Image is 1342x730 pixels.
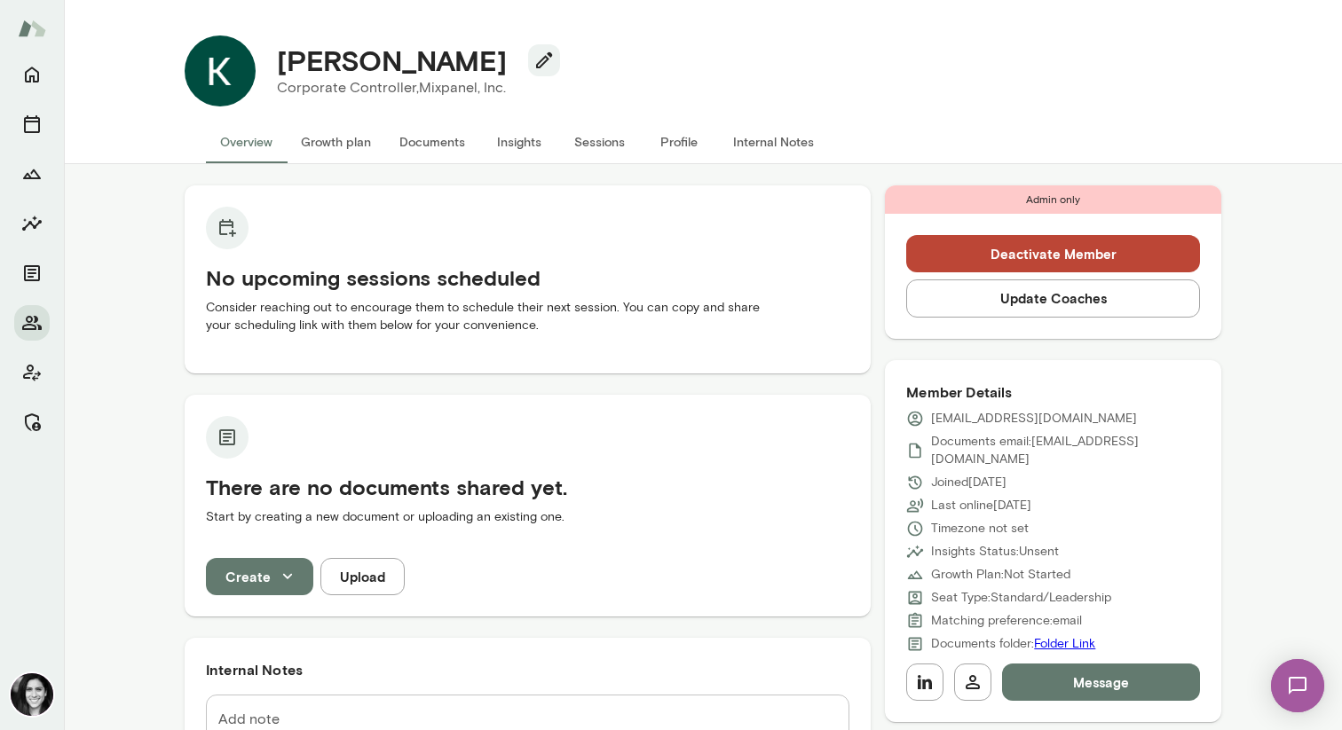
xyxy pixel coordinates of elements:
[931,474,1006,491] p: Joined [DATE]
[639,121,719,163] button: Profile
[14,355,50,390] button: Client app
[931,612,1082,630] p: Matching preference: email
[931,497,1031,514] p: Last online [DATE]
[931,520,1029,538] p: Timezone not set
[559,121,639,163] button: Sessions
[385,121,479,163] button: Documents
[931,410,1137,428] p: [EMAIL_ADDRESS][DOMAIN_NAME]
[206,121,287,163] button: Overview
[18,12,46,45] img: Mento
[206,263,849,292] h5: No upcoming sessions scheduled
[14,106,50,142] button: Sessions
[206,299,849,334] p: Consider reaching out to encourage them to schedule their next session. You can copy and share yo...
[320,558,405,595] button: Upload
[1034,636,1095,651] a: Folder Link
[11,673,53,716] img: Jamie Albers
[931,543,1059,561] p: Insights Status: Unsent
[479,121,559,163] button: Insights
[906,279,1200,317] button: Update Coaches
[931,433,1200,468] p: Documents email: [EMAIL_ADDRESS][DOMAIN_NAME]
[1002,663,1200,701] button: Message
[14,404,50,440] button: Manage
[906,381,1200,403] h6: Member Details
[206,659,849,680] h6: Internal Notes
[277,43,507,77] h4: [PERSON_NAME]
[931,635,1095,653] p: Documents folder:
[206,473,849,501] h5: There are no documents shared yet.
[931,589,1111,607] p: Seat Type: Standard/Leadership
[719,121,828,163] button: Internal Notes
[931,566,1070,584] p: Growth Plan: Not Started
[14,305,50,341] button: Members
[14,156,50,192] button: Growth Plan
[14,206,50,241] button: Insights
[185,35,256,106] img: Kara Barcelon
[206,508,849,526] p: Start by creating a new document or uploading an existing one.
[277,77,546,98] p: Corporate Controller, Mixpanel, Inc.
[206,558,313,595] button: Create
[287,121,385,163] button: Growth plan
[885,185,1221,214] div: Admin only
[14,57,50,92] button: Home
[906,235,1200,272] button: Deactivate Member
[14,255,50,291] button: Documents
